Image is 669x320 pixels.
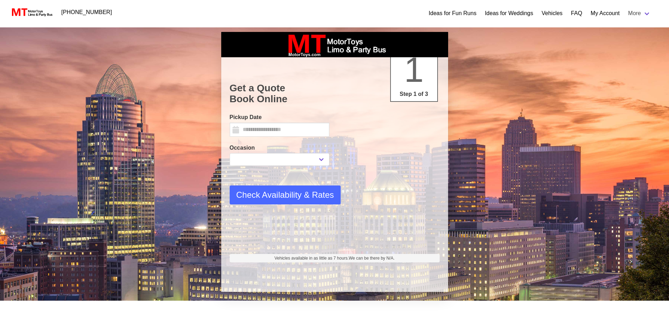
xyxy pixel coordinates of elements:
[275,255,395,261] span: Vehicles available in as little as 7 hours.
[429,9,477,18] a: Ideas for Fun Runs
[542,9,563,18] a: Vehicles
[624,6,655,20] a: More
[10,7,53,17] img: MotorToys Logo
[591,9,620,18] a: My Account
[230,185,341,204] button: Check Availability & Rates
[404,50,424,89] span: 1
[394,90,434,98] p: Step 1 of 3
[230,83,440,105] h1: Get a Quote Book Online
[349,256,395,261] span: We can be there by N/A.
[485,9,533,18] a: Ideas for Weddings
[230,113,329,122] label: Pickup Date
[571,9,582,18] a: FAQ
[282,32,387,57] img: box_logo_brand.jpeg
[230,144,329,152] label: Occasion
[236,189,334,201] span: Check Availability & Rates
[57,5,116,19] a: [PHONE_NUMBER]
